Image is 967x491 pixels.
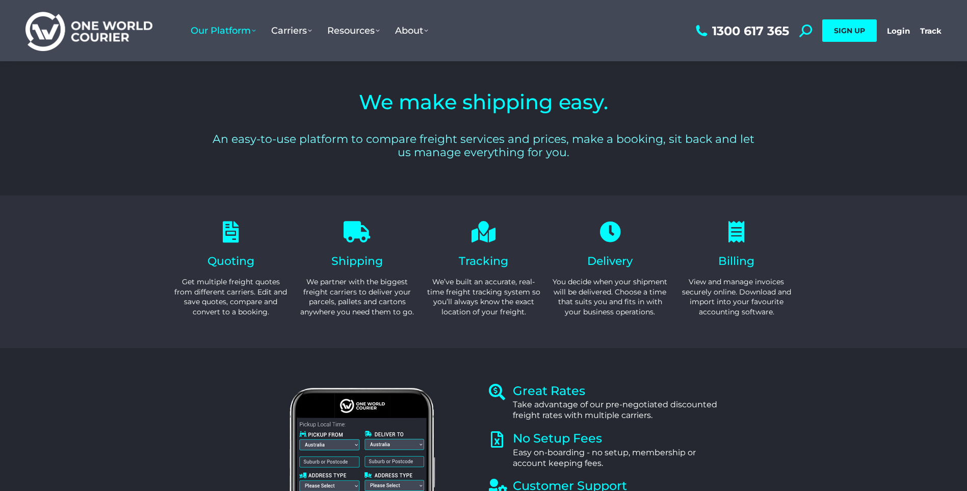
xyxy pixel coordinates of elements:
a: About [387,15,436,46]
div: Take advantage of our pre-negotiated discounted freight rates with multiple carriers. [513,400,719,421]
h2: We make shipping easy. [210,92,757,112]
h2: Billing [678,256,795,267]
a: Login [887,26,910,36]
h2: Tracking [426,256,542,267]
h2: An easy-to-use platform to compare freight services and prices, make a booking, sit back and let ... [210,133,757,160]
a: Carriers [264,15,320,46]
p: You decide when your shipment will be delivered. Choose a time that suits you and fits in with yo... [552,277,668,317]
p: We partner with the biggest freight carriers to deliver your parcels, pallets and cartons anywher... [299,277,415,317]
a: Our Platform [183,15,264,46]
a: No Setup Fees [513,431,602,446]
img: One World Courier [25,10,152,52]
a: Track [920,26,942,36]
span: SIGN UP [834,26,865,35]
p: We’ve built an accurate, real-time freight tracking system so you’ll always know the exact locati... [426,277,542,317]
h2: Delivery [552,256,668,267]
span: Resources [327,25,380,36]
span: About [395,25,428,36]
div: Easy on-boarding - no setup, membership or account keeping fees. [513,448,719,469]
h2: Quoting [173,256,289,267]
a: Resources [320,15,387,46]
a: Great Rates [513,383,585,398]
p: Get multiple freight quotes from different carriers. Edit and save quotes, compare and convert to... [173,277,289,317]
h2: Shipping [299,256,415,267]
p: View and manage invoices securely online. Download and import into your favourite accounting soft... [678,277,795,317]
a: 1300 617 365 [693,24,789,37]
a: SIGN UP [822,19,877,42]
span: Our Platform [191,25,256,36]
span: Carriers [271,25,312,36]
